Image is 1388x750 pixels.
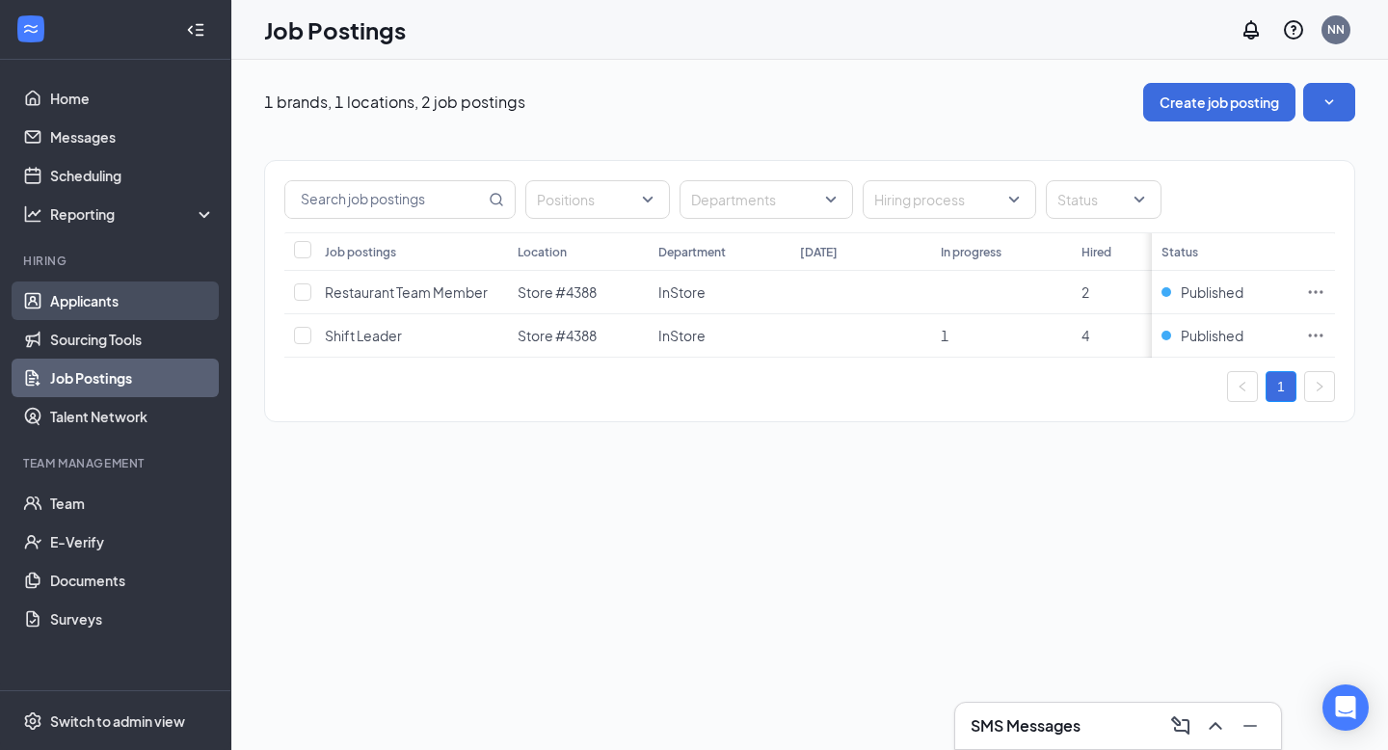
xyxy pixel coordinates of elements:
[1152,232,1296,271] th: Status
[50,484,215,522] a: Team
[1200,710,1231,741] button: ChevronUp
[50,281,215,320] a: Applicants
[1306,326,1325,345] svg: Ellipses
[1304,371,1335,402] li: Next Page
[50,397,215,436] a: Talent Network
[1165,710,1196,741] button: ComposeMessage
[1081,327,1089,344] span: 4
[264,13,406,46] h1: Job Postings
[658,283,706,301] span: InStore
[790,232,931,271] th: [DATE]
[1304,371,1335,402] button: right
[325,283,488,301] span: Restaurant Team Member
[50,320,215,359] a: Sourcing Tools
[1072,232,1213,271] th: Hired
[518,283,597,301] span: Store #4388
[50,711,185,731] div: Switch to admin view
[1327,21,1345,38] div: NN
[1267,372,1295,401] a: 1
[489,192,504,207] svg: MagnifyingGlass
[23,253,211,269] div: Hiring
[1320,93,1339,112] svg: SmallChevronDown
[1169,714,1192,737] svg: ComposeMessage
[50,561,215,600] a: Documents
[1240,18,1263,41] svg: Notifications
[1143,83,1295,121] button: Create job posting
[50,79,215,118] a: Home
[23,711,42,731] svg: Settings
[1227,371,1258,402] li: Previous Page
[186,20,205,40] svg: Collapse
[285,181,485,218] input: Search job postings
[1227,371,1258,402] button: left
[23,455,211,471] div: Team Management
[1306,282,1325,302] svg: Ellipses
[508,314,649,358] td: Store #4388
[50,156,215,195] a: Scheduling
[518,327,597,344] span: Store #4388
[971,715,1081,737] h3: SMS Messages
[1322,684,1369,731] div: Open Intercom Messenger
[325,244,396,260] div: Job postings
[658,244,726,260] div: Department
[518,244,567,260] div: Location
[508,271,649,314] td: Store #4388
[1235,710,1266,741] button: Minimize
[1181,282,1243,302] span: Published
[931,232,1072,271] th: In progress
[1204,714,1227,737] svg: ChevronUp
[658,327,706,344] span: InStore
[1237,381,1248,392] span: left
[649,271,789,314] td: InStore
[50,359,215,397] a: Job Postings
[1266,371,1296,402] li: 1
[649,314,789,358] td: InStore
[1181,326,1243,345] span: Published
[50,118,215,156] a: Messages
[23,204,42,224] svg: Analysis
[1239,714,1262,737] svg: Minimize
[50,522,215,561] a: E-Verify
[1303,83,1355,121] button: SmallChevronDown
[1314,381,1325,392] span: right
[1282,18,1305,41] svg: QuestionInfo
[21,19,40,39] svg: WorkstreamLogo
[50,204,216,224] div: Reporting
[941,327,948,344] span: 1
[1081,283,1089,301] span: 2
[50,600,215,638] a: Surveys
[325,327,402,344] span: Shift Leader
[264,92,525,113] p: 1 brands, 1 locations, 2 job postings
